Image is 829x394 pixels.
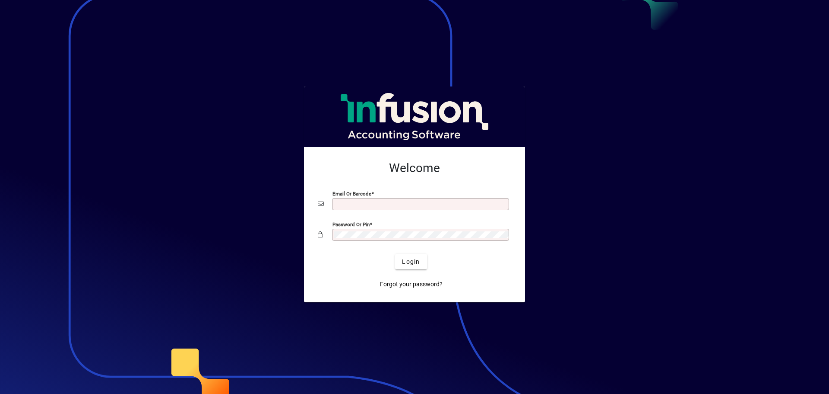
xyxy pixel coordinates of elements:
[402,257,420,266] span: Login
[395,254,427,269] button: Login
[318,161,511,176] h2: Welcome
[380,280,443,289] span: Forgot your password?
[332,191,371,197] mat-label: Email or Barcode
[377,276,446,292] a: Forgot your password?
[332,221,370,227] mat-label: Password or Pin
